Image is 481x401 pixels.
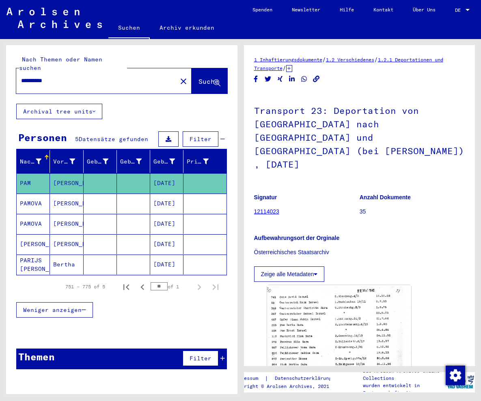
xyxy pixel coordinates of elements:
[17,255,50,275] mat-cell: PARIJS [PERSON_NAME]
[254,92,465,181] h1: Transport 23: Deportation von [GEOGRAPHIC_DATA] nach [GEOGRAPHIC_DATA] und [GEOGRAPHIC_DATA] (bei...
[120,155,152,168] div: Geburt‏
[16,302,93,318] button: Weniger anzeigen
[198,77,219,85] span: Suche
[6,8,102,28] img: Arolsen_neg.svg
[233,383,341,390] p: Copyright © Arolsen Archives, 2021
[288,74,296,84] button: Share on LinkedIn
[207,279,224,295] button: Last page
[191,279,207,295] button: Next page
[363,367,446,382] p: Die Arolsen Archives Online-Collections
[283,64,286,72] span: /
[19,56,102,72] mat-label: Nach Themen oder Namen suchen
[374,56,378,63] span: /
[18,349,55,364] div: Themen
[187,157,208,166] div: Prisoner #
[87,157,108,166] div: Geburtsname
[150,173,183,193] mat-cell: [DATE]
[233,374,341,383] div: |
[18,130,67,145] div: Personen
[65,283,105,290] div: 751 – 775 of 5
[360,194,411,200] b: Anzahl Dokumente
[254,57,322,63] a: 1 Inhaftierungsdokumente
[118,279,134,295] button: First page
[150,214,183,234] mat-cell: [DATE]
[50,194,83,214] mat-cell: [PERSON_NAME]
[276,74,285,84] button: Share on Xing
[150,18,224,37] a: Archiv erkunden
[264,74,272,84] button: Share on Twitter
[183,150,226,173] mat-header-cell: Prisoner #
[17,150,50,173] mat-header-cell: Nachname
[151,283,191,290] div: of 1
[50,150,83,173] mat-header-cell: Vorname
[79,135,148,143] span: Datensätze gefunden
[17,234,50,254] mat-cell: [PERSON_NAME]
[150,194,183,214] mat-cell: [DATE]
[75,135,79,143] span: 5
[322,56,326,63] span: /
[254,194,277,200] b: Signatur
[117,150,150,173] mat-header-cell: Geburt‏
[175,73,192,89] button: Clear
[23,306,82,314] span: Weniger anzeigen
[87,155,119,168] div: Geburtsname
[50,234,83,254] mat-cell: [PERSON_NAME]
[50,214,83,234] mat-cell: [PERSON_NAME]
[153,157,175,166] div: Geburtsdatum
[312,74,321,84] button: Copy link
[326,57,374,63] a: 1.2 Verschiedenes
[233,374,265,383] a: Impressum
[20,157,41,166] div: Nachname
[254,248,465,257] p: Österreichisches Staatsarchiv
[17,173,50,193] mat-cell: PAM
[300,74,308,84] button: Share on WhatsApp
[20,155,52,168] div: Nachname
[179,76,188,86] mat-icon: close
[17,214,50,234] mat-cell: PAMOVA
[134,279,151,295] button: Previous page
[192,68,227,94] button: Suche
[254,235,340,241] b: Aufbewahrungsort der Orginale
[108,18,150,39] a: Suchen
[190,135,211,143] span: Filter
[17,194,50,214] mat-cell: PAMOVA
[50,255,83,275] mat-cell: Bertha
[183,131,218,147] button: Filter
[120,157,142,166] div: Geburt‏
[150,234,183,254] mat-cell: [DATE]
[53,155,85,168] div: Vorname
[252,74,260,84] button: Share on Facebook
[187,155,218,168] div: Prisoner #
[50,173,83,193] mat-cell: [PERSON_NAME]
[150,150,183,173] mat-header-cell: Geburtsdatum
[254,208,279,215] a: 12114023
[268,374,341,383] a: Datenschutzerklärung
[446,366,465,385] img: Zustimmung ändern
[150,255,183,275] mat-cell: [DATE]
[53,157,75,166] div: Vorname
[455,7,464,13] span: DE
[190,355,211,362] span: Filter
[16,104,102,119] button: Archival tree units
[360,207,465,216] p: 35
[84,150,117,173] mat-header-cell: Geburtsname
[363,382,446,397] p: wurden entwickelt in Partnerschaft mit
[254,266,325,282] button: Zeige alle Metadaten
[153,155,185,168] div: Geburtsdatum
[183,351,218,366] button: Filter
